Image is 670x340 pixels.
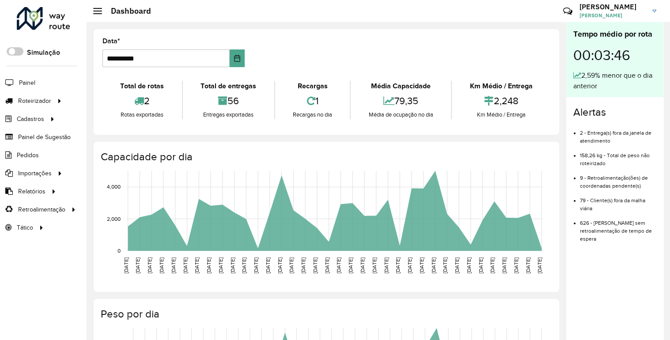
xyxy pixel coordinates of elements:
[458,3,550,26] div: Críticas? Dúvidas? Elogios? Sugestões? Entre em contato conosco!
[573,28,656,40] div: Tempo médio por rota
[353,91,449,110] div: 79,35
[288,257,294,273] text: [DATE]
[27,47,60,58] label: Simulação
[353,110,449,119] div: Média de ocupação no dia
[105,91,180,110] div: 2
[17,223,33,232] span: Tático
[194,257,200,273] text: [DATE]
[277,91,348,110] div: 1
[18,205,65,214] span: Retroalimentação
[580,145,656,167] li: 158,26 kg - Total de peso não roteirizado
[454,110,548,119] div: Km Médio / Entrega
[419,257,424,273] text: [DATE]
[579,11,646,19] span: [PERSON_NAME]
[102,6,151,16] h2: Dashboard
[454,81,548,91] div: Km Médio / Entrega
[501,257,507,273] text: [DATE]
[537,257,542,273] text: [DATE]
[265,257,271,273] text: [DATE]
[241,257,247,273] text: [DATE]
[580,212,656,243] li: 626 - [PERSON_NAME] sem retroalimentação de tempo de espera
[573,106,656,119] h4: Alertas
[395,257,401,273] text: [DATE]
[454,257,460,273] text: [DATE]
[102,36,120,46] label: Data
[580,190,656,212] li: 79 - Cliente(s) fora da malha viária
[430,257,436,273] text: [DATE]
[348,257,353,273] text: [DATE]
[489,257,495,273] text: [DATE]
[442,257,448,273] text: [DATE]
[407,257,413,273] text: [DATE]
[466,257,472,273] text: [DATE]
[135,257,140,273] text: [DATE]
[525,257,531,273] text: [DATE]
[107,184,121,190] text: 4,000
[105,81,180,91] div: Total de rotas
[230,49,245,67] button: Choose Date
[185,81,272,91] div: Total de entregas
[478,257,484,273] text: [DATE]
[182,257,188,273] text: [DATE]
[185,91,272,110] div: 56
[123,257,129,273] text: [DATE]
[218,257,223,273] text: [DATE]
[19,78,35,87] span: Painel
[17,151,39,160] span: Pedidos
[579,3,646,11] h3: [PERSON_NAME]
[277,81,348,91] div: Recargas
[18,187,45,196] span: Relatórios
[513,257,519,273] text: [DATE]
[336,257,341,273] text: [DATE]
[18,132,71,142] span: Painel de Sugestão
[580,167,656,190] li: 9 - Retroalimentação(ões) de coordenadas pendente(s)
[324,257,330,273] text: [DATE]
[277,110,348,119] div: Recargas no dia
[107,216,121,222] text: 2,000
[312,257,318,273] text: [DATE]
[371,257,377,273] text: [DATE]
[253,257,259,273] text: [DATE]
[360,257,365,273] text: [DATE]
[117,248,121,253] text: 0
[206,257,212,273] text: [DATE]
[101,308,550,321] h4: Peso por dia
[230,257,235,273] text: [DATE]
[105,110,180,119] div: Rotas exportadas
[353,81,449,91] div: Média Capacidade
[580,122,656,145] li: 2 - Entrega(s) fora da janela de atendimento
[159,257,164,273] text: [DATE]
[558,2,577,21] a: Contato Rápido
[18,96,51,106] span: Roteirizador
[573,70,656,91] div: 2,59% menor que o dia anterior
[300,257,306,273] text: [DATE]
[383,257,389,273] text: [DATE]
[101,151,550,163] h4: Capacidade por dia
[18,169,52,178] span: Importações
[170,257,176,273] text: [DATE]
[17,114,44,124] span: Cadastros
[185,110,272,119] div: Entregas exportadas
[277,257,283,273] text: [DATE]
[573,40,656,70] div: 00:03:46
[147,257,152,273] text: [DATE]
[454,91,548,110] div: 2,248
